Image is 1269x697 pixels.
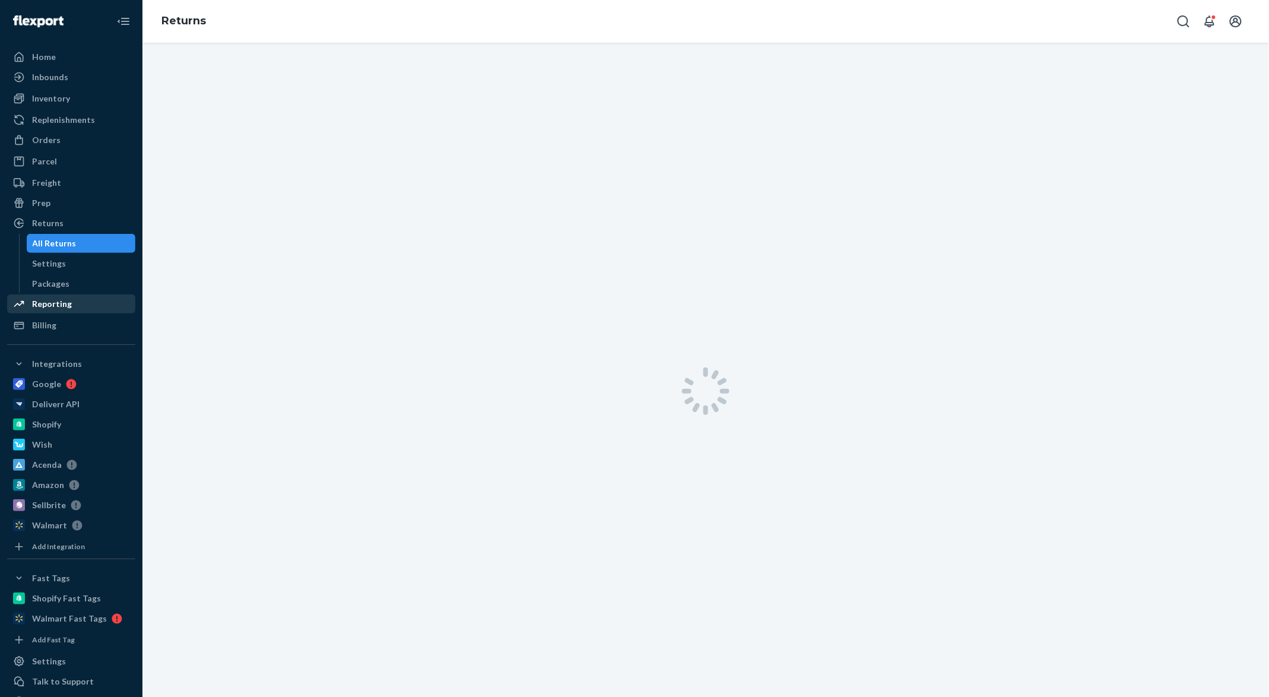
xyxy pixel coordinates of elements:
[33,258,66,270] div: Settings
[32,177,61,189] div: Freight
[32,593,101,604] div: Shopify Fast Tags
[32,51,56,63] div: Home
[7,540,135,554] a: Add Integration
[7,214,135,233] a: Returns
[7,152,135,171] a: Parcel
[7,569,135,588] button: Fast Tags
[7,652,135,671] a: Settings
[1224,9,1248,33] button: Open account menu
[32,419,61,430] div: Shopify
[7,89,135,108] a: Inventory
[32,655,66,667] div: Settings
[7,173,135,192] a: Freight
[7,633,135,647] a: Add Fast Tag
[33,237,77,249] div: All Returns
[32,156,57,167] div: Parcel
[7,672,135,691] a: Talk to Support
[32,71,68,83] div: Inbounds
[32,439,52,451] div: Wish
[7,131,135,150] a: Orders
[7,316,135,335] a: Billing
[32,378,61,390] div: Google
[7,110,135,129] a: Replenishments
[32,499,66,511] div: Sellbrite
[7,496,135,515] a: Sellbrite
[32,358,82,370] div: Integrations
[13,15,64,27] img: Flexport logo
[7,294,135,313] a: Reporting
[152,4,215,39] ol: breadcrumbs
[161,14,206,27] a: Returns
[7,589,135,608] a: Shopify Fast Tags
[32,519,67,531] div: Walmart
[7,395,135,414] a: Deliverr API
[7,68,135,87] a: Inbounds
[1198,9,1222,33] button: Open notifications
[32,676,94,688] div: Talk to Support
[32,635,75,645] div: Add Fast Tag
[7,375,135,394] a: Google
[7,609,135,628] a: Walmart Fast Tags
[32,479,64,491] div: Amazon
[7,194,135,213] a: Prep
[32,459,62,471] div: Acenda
[27,234,136,253] a: All Returns
[7,435,135,454] a: Wish
[7,354,135,373] button: Integrations
[32,93,70,104] div: Inventory
[7,476,135,495] a: Amazon
[33,278,70,290] div: Packages
[7,516,135,535] a: Walmart
[32,217,64,229] div: Returns
[32,197,50,209] div: Prep
[112,9,135,33] button: Close Navigation
[7,415,135,434] a: Shopify
[32,572,70,584] div: Fast Tags
[32,319,56,331] div: Billing
[32,114,95,126] div: Replenishments
[7,455,135,474] a: Acenda
[7,47,135,66] a: Home
[32,134,61,146] div: Orders
[1172,9,1195,33] button: Open Search Box
[27,274,136,293] a: Packages
[32,298,72,310] div: Reporting
[32,398,80,410] div: Deliverr API
[32,613,107,625] div: Walmart Fast Tags
[32,541,85,552] div: Add Integration
[27,254,136,273] a: Settings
